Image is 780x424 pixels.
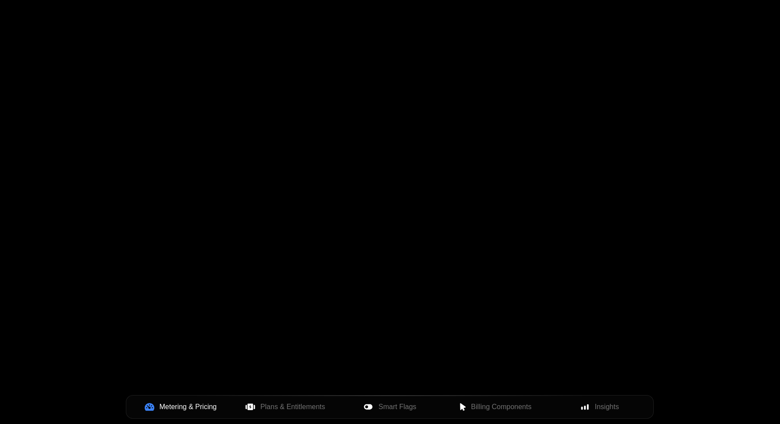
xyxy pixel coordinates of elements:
[442,397,547,417] button: Billing Components
[378,402,416,412] span: Smart Flags
[233,397,338,417] button: Plans & Entitlements
[338,397,442,417] button: Smart Flags
[128,397,233,417] button: Metering & Pricing
[471,402,531,412] span: Billing Components
[547,397,652,417] button: Insights
[595,402,619,412] span: Insights
[160,402,217,412] span: Metering & Pricing
[260,402,325,412] span: Plans & Entitlements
